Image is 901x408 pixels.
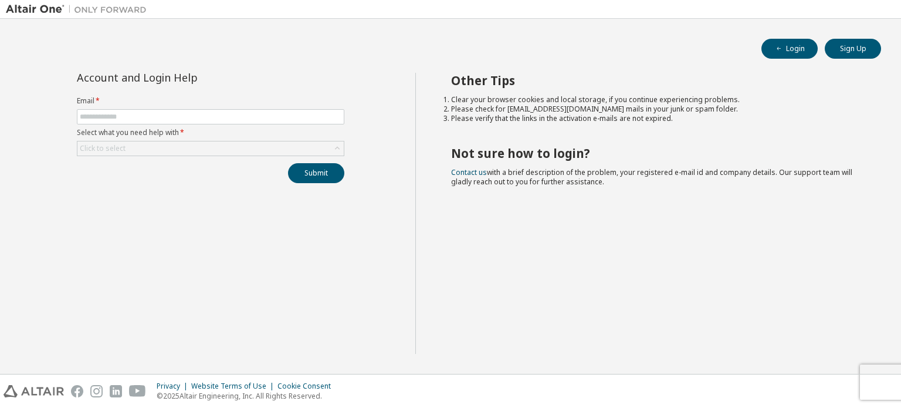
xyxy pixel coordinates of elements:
[277,382,338,391] div: Cookie Consent
[6,4,153,15] img: Altair One
[451,73,861,88] h2: Other Tips
[4,385,64,397] img: altair_logo.svg
[288,163,344,183] button: Submit
[451,95,861,104] li: Clear your browser cookies and local storage, if you continue experiencing problems.
[71,385,83,397] img: facebook.svg
[157,391,338,401] p: © 2025 Altair Engineering, Inc. All Rights Reserved.
[90,385,103,397] img: instagram.svg
[110,385,122,397] img: linkedin.svg
[191,382,277,391] div: Website Terms of Use
[77,73,291,82] div: Account and Login Help
[129,385,146,397] img: youtube.svg
[77,128,344,137] label: Select what you need help with
[451,167,852,187] span: with a brief description of the problem, your registered e-mail id and company details. Our suppo...
[77,141,344,156] div: Click to select
[451,104,861,114] li: Please check for [EMAIL_ADDRESS][DOMAIN_NAME] mails in your junk or spam folder.
[77,96,344,106] label: Email
[451,146,861,161] h2: Not sure how to login?
[825,39,881,59] button: Sign Up
[80,144,126,153] div: Click to select
[451,114,861,123] li: Please verify that the links in the activation e-mails are not expired.
[157,382,191,391] div: Privacy
[451,167,487,177] a: Contact us
[761,39,818,59] button: Login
